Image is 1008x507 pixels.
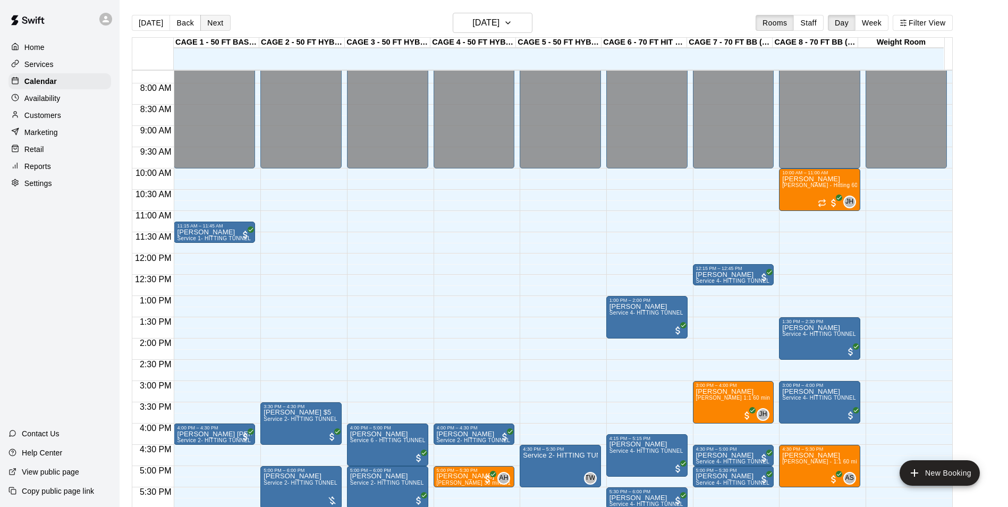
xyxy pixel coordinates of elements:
[177,223,252,229] div: 11:15 AM – 11:45 AM
[696,395,813,401] span: [PERSON_NAME] 1:1 60 min. pitching Lesson
[138,147,174,156] span: 9:30 AM
[855,15,888,31] button: Week
[606,296,688,339] div: 1:00 PM – 2:00 PM: Casey Scatena
[138,105,174,114] span: 8:30 AM
[437,468,512,473] div: 5:00 PM – 5:30 PM
[793,15,824,31] button: Staff
[673,325,683,336] span: All customers have paid
[132,253,174,263] span: 12:00 PM
[845,197,853,207] span: JH
[497,472,510,485] div: Andrew Haley
[609,501,744,507] span: Service 4- HITTING TUNNEL RENTAL - 70ft Baseball
[413,453,424,463] span: All customers have paid
[137,445,174,454] span: 4:30 PM
[742,410,752,421] span: All customers have paid
[437,437,572,443] span: Service 2- HITTING TUNNEL RENTAL - 50ft Baseball
[434,466,515,487] div: 5:00 PM – 5:30 PM: Cheyenne Gavin
[137,466,174,475] span: 5:00 PM
[858,38,944,48] div: Weight Room
[9,175,111,191] a: Settings
[782,182,904,188] span: [PERSON_NAME] - Hitting 60min 1:1 instruction
[9,56,111,72] a: Services
[779,317,860,360] div: 1:30 PM – 2:30 PM: Service 4- HITTING TUNNEL RENTAL - 70ft Baseball
[9,73,111,89] a: Calendar
[848,472,856,485] span: Anthony Slama
[696,459,831,464] span: Service 4- HITTING TUNNEL RENTAL - 70ft Baseball
[133,232,174,241] span: 11:30 AM
[818,199,826,207] span: Recurring event
[845,410,856,421] span: All customers have paid
[687,38,773,48] div: CAGE 7 - 70 FT BB (w/ pitching mound)
[759,409,767,420] span: JH
[137,360,174,369] span: 2:30 PM
[759,453,769,463] span: All customers have paid
[170,15,201,31] button: Back
[24,127,58,138] p: Marketing
[133,190,174,199] span: 10:30 AM
[845,347,856,357] span: All customers have paid
[264,468,338,473] div: 5:00 PM – 6:00 PM
[828,474,839,485] span: All customers have paid
[761,408,769,421] span: John Havird
[696,383,771,388] div: 3:00 PM – 4:00 PM
[779,168,860,211] div: 10:00 AM – 11:00 AM: John Havird - Hitting 60min 1:1 instruction
[133,211,174,220] span: 11:00 AM
[345,38,430,48] div: CAGE 3 - 50 FT HYBRID BB/SB
[499,473,508,484] span: AH
[759,474,769,485] span: All customers have paid
[502,472,510,485] span: Andrew Haley
[900,460,980,486] button: add
[779,381,860,424] div: 3:00 PM – 4:00 PM: Bryan Staub
[696,468,771,473] div: 5:00 PM – 5:30 PM
[260,402,342,445] div: 3:30 PM – 4:30 PM: Tom owes $5
[137,296,174,305] span: 1:00 PM
[609,298,684,303] div: 1:00 PM – 2:00 PM
[693,381,774,424] div: 3:00 PM – 4:00 PM: Regan Wall
[437,425,512,430] div: 4:00 PM – 4:30 PM
[22,467,79,477] p: View public page
[350,480,485,486] span: Service 2- HITTING TUNNEL RENTAL - 50ft Baseball
[828,15,855,31] button: Day
[24,110,61,121] p: Customers
[609,436,684,441] div: 4:15 PM – 5:15 PM
[437,480,620,486] span: [PERSON_NAME] 30 min 1:1 baseball hitting / fielding / pitching lessons
[9,107,111,123] a: Customers
[264,404,338,409] div: 3:30 PM – 4:30 PM
[350,425,425,430] div: 4:00 PM – 5:00 PM
[609,310,744,316] span: Service 4- HITTING TUNNEL RENTAL - 70ft Baseball
[9,90,111,106] a: Availability
[350,468,425,473] div: 5:00 PM – 6:00 PM
[22,447,62,458] p: Help Center
[609,448,744,454] span: Service 4- HITTING TUNNEL RENTAL - 70ft Baseball
[177,437,312,443] span: Service 2- HITTING TUNNEL RENTAL - 50ft Baseball
[22,486,94,496] p: Copy public page link
[413,495,424,506] span: All customers have paid
[177,425,252,430] div: 4:00 PM – 4:30 PM
[782,383,857,388] div: 3:00 PM – 4:00 PM
[453,13,532,33] button: [DATE]
[137,339,174,348] span: 2:00 PM
[9,39,111,55] a: Home
[174,222,255,243] div: 11:15 AM – 11:45 AM: Mike Petty
[9,124,111,140] a: Marketing
[22,428,60,439] p: Contact Us
[138,126,174,135] span: 9:00 AM
[24,144,44,155] p: Retail
[347,424,428,466] div: 4:00 PM – 5:00 PM: Addley Durazo
[773,38,858,48] div: CAGE 8 - 70 FT BB (w/ pitching mound)
[520,445,601,487] div: 4:30 PM – 5:30 PM: Service 2- HITTING TUNNEL RENTAL - 50ft Baseball
[9,158,111,174] a: Reports
[516,38,602,48] div: CAGE 5 - 50 FT HYBRID SB/BB
[24,76,57,87] p: Calendar
[430,38,516,48] div: CAGE 4 - 50 FT HYBRID BB/SB
[696,266,771,271] div: 12:15 PM – 12:45 PM
[24,178,52,189] p: Settings
[828,198,839,208] span: All customers have paid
